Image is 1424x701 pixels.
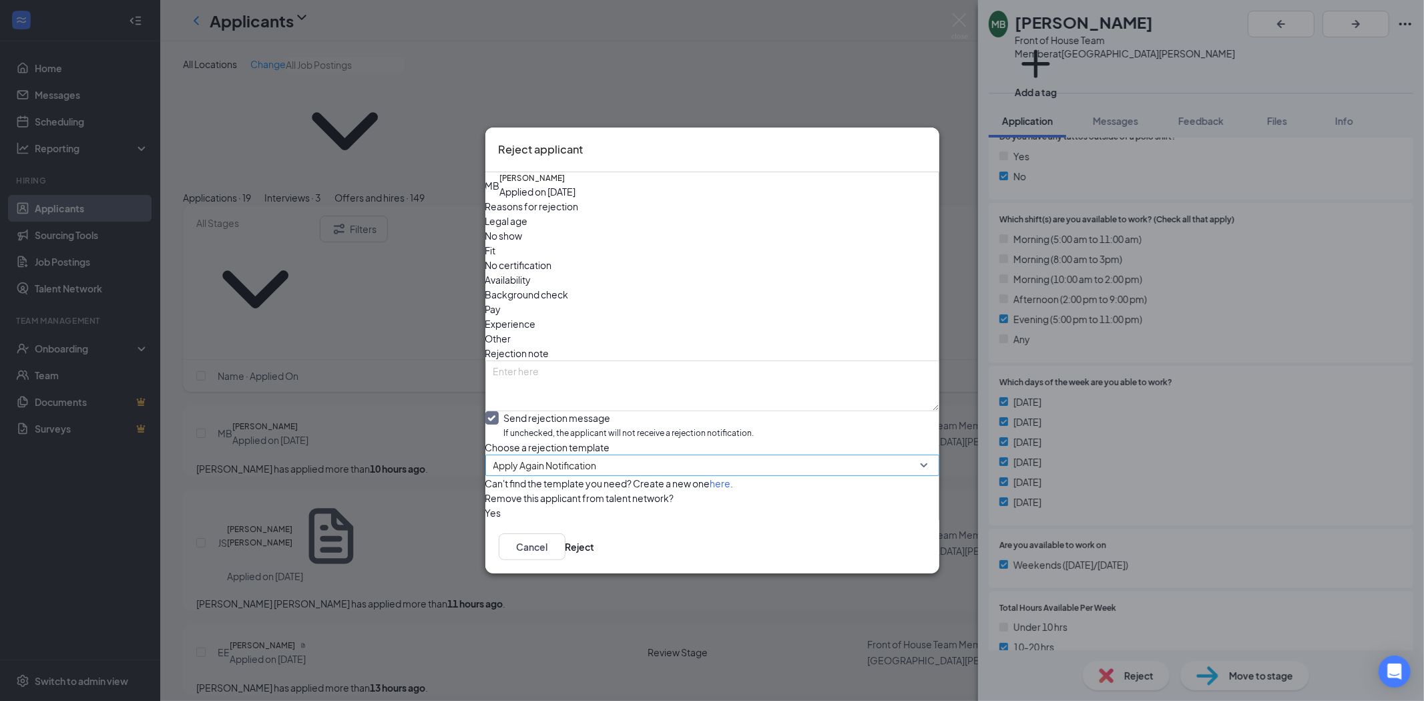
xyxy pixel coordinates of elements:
[485,287,569,302] span: Background check
[485,302,501,316] span: Pay
[1379,656,1411,688] div: Open Intercom Messenger
[485,347,549,359] span: Rejection note
[499,141,583,158] h3: Reject applicant
[493,455,597,475] span: Apply Again Notification
[485,200,579,212] span: Reasons for rejection
[500,172,565,184] h5: [PERSON_NAME]
[485,505,501,520] span: Yes
[485,492,674,504] span: Remove this applicant from talent network?
[565,533,595,560] button: Reject
[710,477,731,489] a: here
[485,243,496,258] span: Fit
[500,184,576,199] div: Applied on [DATE]
[485,258,552,272] span: No certification
[485,316,536,331] span: Experience
[485,441,610,453] span: Choose a rejection template
[485,272,531,287] span: Availability
[485,214,528,228] span: Legal age
[485,331,511,346] span: Other
[485,178,500,193] div: MB
[485,228,523,243] span: No show
[499,533,565,560] button: Cancel
[485,477,734,489] span: Can't find the template you need? Create a new one .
